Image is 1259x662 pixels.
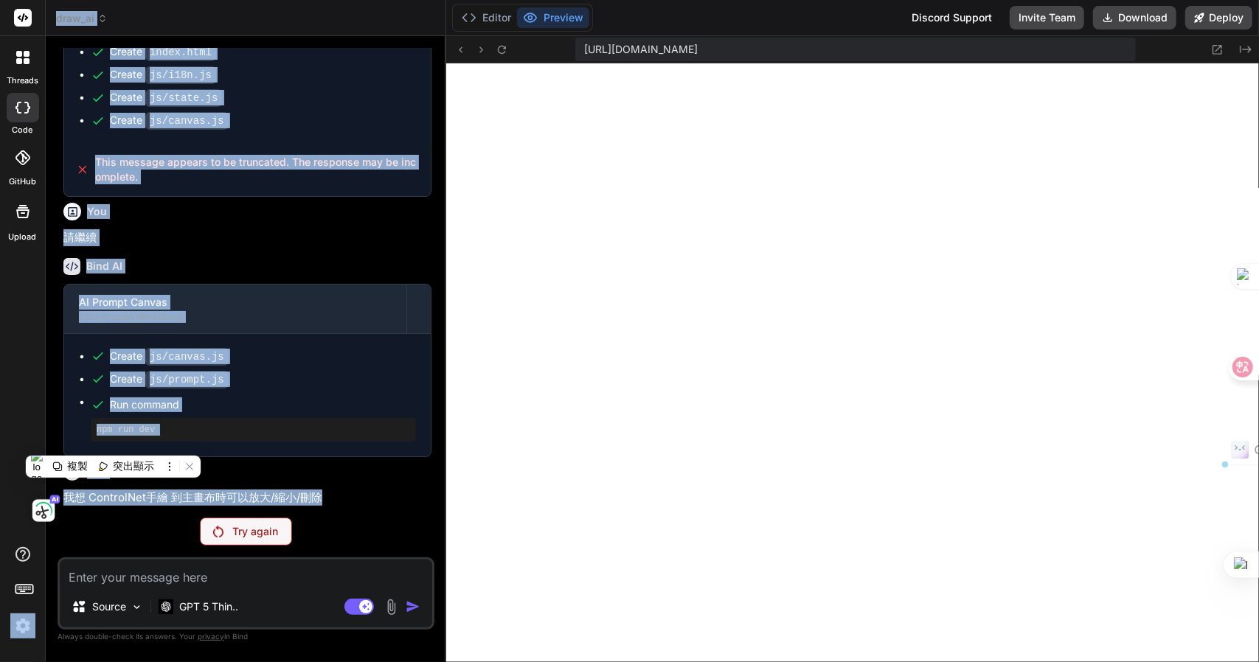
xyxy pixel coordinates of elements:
code: js/canvas.js [145,348,229,366]
p: Try again [232,524,278,539]
button: Deploy [1185,6,1252,29]
div: Create [110,349,229,364]
img: GPT 5 Thinking High [159,599,173,613]
div: Create [110,113,229,128]
div: Click to open Workbench [79,311,392,323]
img: Pick Models [131,601,143,613]
button: AI Prompt CanvasClick to open Workbench [64,285,406,333]
p: GPT 5 Thin.. [179,599,238,614]
h6: Bind AI [86,259,122,273]
label: threads [7,74,38,87]
img: icon [406,599,420,614]
label: code [13,124,33,136]
code: js/i18n.js [145,66,216,84]
button: Download [1093,6,1176,29]
code: js/prompt.js [145,371,229,389]
img: settings [10,613,35,638]
img: Retry [213,526,223,537]
div: Create [110,67,216,83]
span: This message appears to be truncated. The response may be incomplete. [95,155,419,184]
p: Always double-check its answers. Your in Bind [58,630,434,644]
p: 我想 ControlNet手繪 到主畫布時可以放大/縮小/刪除 [63,489,431,506]
pre: npm run dev [97,424,410,436]
span: draw_ai [56,11,108,26]
span: [URL][DOMAIN_NAME] [584,42,698,57]
button: Editor [456,7,517,28]
button: Invite Team [1010,6,1084,29]
code: js/canvas.js [145,112,229,130]
label: GitHub [9,175,36,188]
code: index.html [145,43,216,61]
iframe: Preview [446,63,1259,662]
span: Run command [110,397,416,412]
div: Create [110,372,229,387]
div: Create [110,44,216,60]
code: js/state.js [145,89,222,107]
div: Discord Support [903,6,1001,29]
span: privacy [198,632,224,641]
div: AI Prompt Canvas [79,295,392,310]
p: Source [92,599,126,614]
button: Preview [517,7,589,28]
h6: You [87,204,107,219]
p: 請繼續 [63,229,431,246]
label: Upload [9,231,37,243]
img: attachment [383,599,400,616]
div: Create [110,90,222,105]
